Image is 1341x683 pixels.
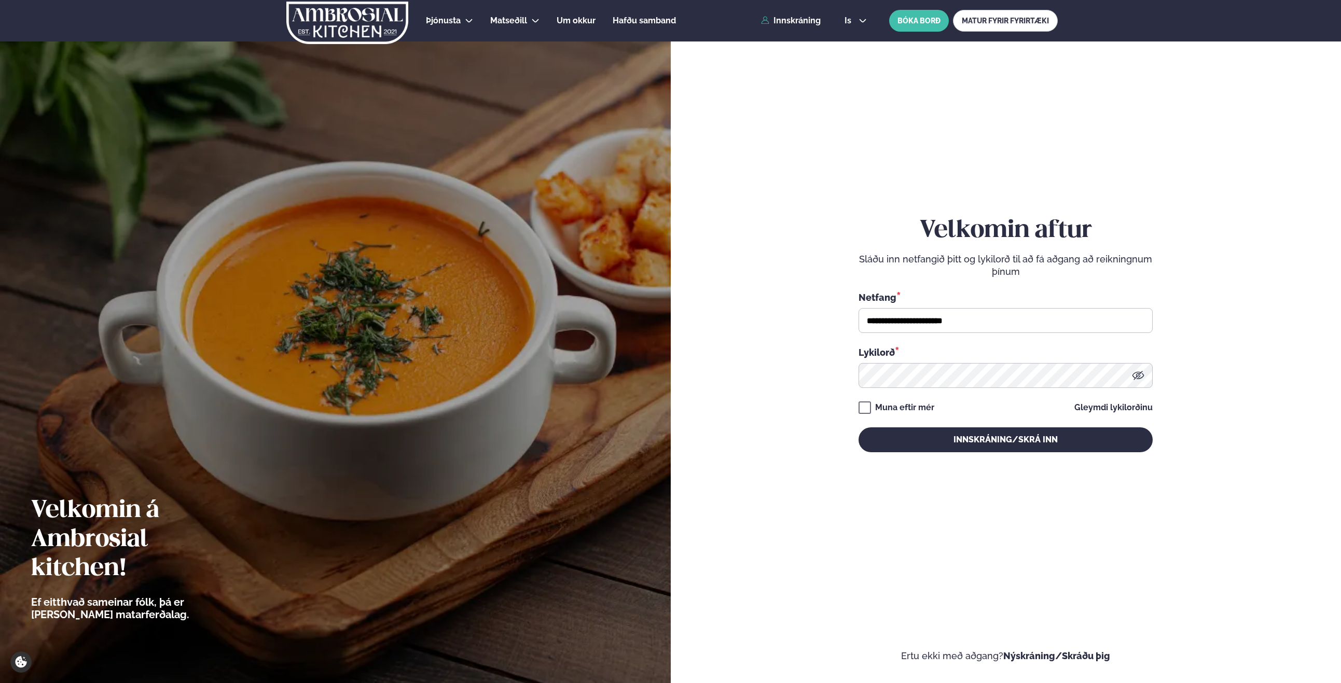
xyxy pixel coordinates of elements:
[613,16,676,25] span: Hafðu samband
[859,216,1153,245] h2: Velkomin aftur
[557,16,596,25] span: Um okkur
[557,15,596,27] a: Um okkur
[761,16,821,25] a: Innskráning
[859,290,1153,304] div: Netfang
[859,253,1153,278] p: Sláðu inn netfangið þitt og lykilorð til að fá aðgang að reikningnum þínum
[836,17,875,25] button: is
[426,16,461,25] span: Þjónusta
[31,596,246,621] p: Ef eitthvað sameinar fólk, þá er [PERSON_NAME] matarferðalag.
[1003,650,1110,661] a: Nýskráning/Skráðu þig
[10,651,32,673] a: Cookie settings
[31,496,246,583] h2: Velkomin á Ambrosial kitchen!
[889,10,949,32] button: BÓKA BORÐ
[613,15,676,27] a: Hafðu samband
[490,15,527,27] a: Matseðill
[1074,403,1153,412] a: Gleymdi lykilorðinu
[426,15,461,27] a: Þjónusta
[859,345,1153,359] div: Lykilorð
[953,10,1058,32] a: MATUR FYRIR FYRIRTÆKI
[702,650,1310,662] p: Ertu ekki með aðgang?
[845,17,854,25] span: is
[285,2,409,44] img: logo
[490,16,527,25] span: Matseðill
[859,427,1153,452] button: Innskráning/Skrá inn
